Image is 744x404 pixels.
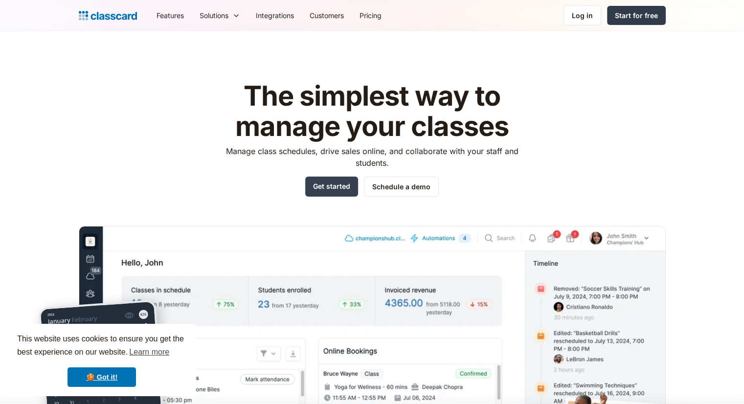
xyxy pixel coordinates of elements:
[149,4,192,26] a: Features
[217,81,527,141] h1: The simplest way to manage your classes
[305,177,358,197] a: Get started
[17,333,186,359] span: This website uses cookies to ensure you get the best experience on our website.
[248,4,302,26] a: Integrations
[79,9,137,22] a: home
[68,367,136,387] a: dismiss cookie message
[564,5,601,25] a: Log in
[302,4,352,26] a: Customers
[217,145,527,169] p: Manage class schedules, drive sales online, and collaborate with your staff and students.
[352,4,389,26] a: Pricing
[8,324,196,396] div: cookieconsent
[572,10,593,21] div: Log in
[192,4,248,26] div: Solutions
[200,10,228,21] div: Solutions
[607,6,666,25] a: Start for free
[128,345,171,359] a: learn more about cookies
[364,177,439,197] a: Schedule a demo
[615,10,658,21] div: Start for free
